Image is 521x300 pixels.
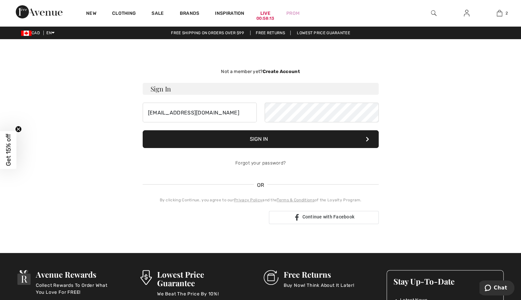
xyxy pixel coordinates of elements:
img: My Bag [497,9,502,17]
a: 2 [483,9,515,17]
a: Continue with Facebook [269,211,379,224]
img: search the website [431,9,437,17]
a: Prom [286,10,299,17]
a: Brands [180,11,200,17]
img: 1ère Avenue [16,5,62,18]
a: New [86,11,96,17]
button: Sign In [143,130,379,148]
a: Sale [152,11,164,17]
button: Close teaser [15,126,22,133]
div: By clicking Continue, you agree to our and the of the Loyalty Program. [143,197,379,203]
p: Buy Now! Think About It Later! [284,282,354,295]
img: Canadian Dollar [21,31,32,36]
h3: Free Returns [284,270,354,279]
a: Sign In [459,9,475,17]
a: Terms & Conditions [277,198,314,202]
h3: Sign In [143,83,379,95]
h3: Lowest Price Guarantee [157,270,239,287]
span: Get 15% off [5,134,12,166]
h3: Stay Up-To-Date [393,277,497,286]
a: Lowest Price Guarantee [292,31,355,35]
span: CAD [21,31,42,35]
a: Privacy Policy [234,198,262,202]
img: Lowest Price Guarantee [140,270,152,285]
div: 00:58:13 [256,15,274,22]
p: Collect Rewards To Order What You Love For FREE! [36,282,116,295]
iframe: Opens a widget where you can chat to one of our agents [479,280,514,297]
a: Clothing [112,11,136,17]
img: Free Returns [264,270,278,285]
a: Free Returns [250,31,291,35]
a: Free shipping on orders over $99 [166,31,249,35]
span: Continue with Facebook [302,214,354,219]
h3: Avenue Rewards [36,270,116,279]
div: Not a member yet? [143,68,379,75]
span: OR [254,181,268,189]
span: Inspiration [215,11,244,17]
iframe: Sign in with Google Button [139,210,267,225]
a: Forgot your password? [235,160,286,166]
img: My Info [464,9,469,17]
span: 2 [506,10,508,16]
img: Avenue Rewards [17,270,31,285]
input: E-mail [143,103,257,122]
a: Live00:58:13 [260,10,271,17]
strong: Create Account [262,69,300,74]
span: EN [46,31,55,35]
